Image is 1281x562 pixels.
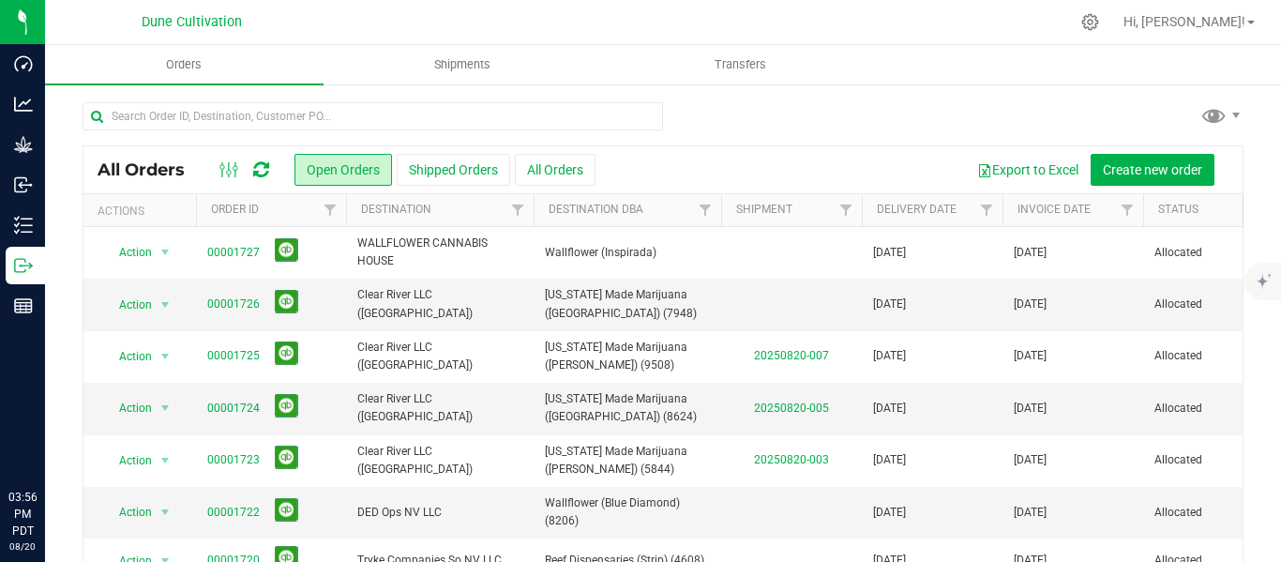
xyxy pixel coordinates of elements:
[8,539,37,554] p: 08/20
[1091,154,1214,186] button: Create new order
[14,54,33,73] inline-svg: Dashboard
[1014,347,1047,365] span: [DATE]
[207,244,260,262] a: 00001727
[207,451,260,469] a: 00001723
[1154,244,1273,262] span: Allocated
[754,349,829,362] a: 20250820-007
[545,390,710,426] span: [US_STATE] Made Marijuana ([GEOGRAPHIC_DATA]) (8624)
[831,194,862,226] a: Filter
[357,286,522,322] span: Clear River LLC ([GEOGRAPHIC_DATA])
[14,216,33,235] inline-svg: Inventory
[409,56,516,73] span: Shipments
[154,292,177,318] span: select
[154,395,177,421] span: select
[397,154,510,186] button: Shipped Orders
[315,194,346,226] a: Filter
[1014,451,1047,469] span: [DATE]
[1017,203,1091,216] a: Invoice Date
[690,194,721,226] a: Filter
[207,504,260,522] a: 00001722
[873,451,906,469] span: [DATE]
[357,235,522,270] span: WALLFLOWER CANNABIS HOUSE
[1014,400,1047,418] span: [DATE]
[503,194,534,226] a: Filter
[102,239,153,266] span: Action
[98,205,188,218] div: Actions
[549,203,643,216] a: Destination DBA
[154,239,177,266] span: select
[211,203,259,216] a: Order ID
[545,286,710,322] span: [US_STATE] Made Marijuana ([GEOGRAPHIC_DATA]) (7948)
[357,339,522,374] span: Clear River LLC ([GEOGRAPHIC_DATA])
[1154,400,1273,418] span: Allocated
[8,489,37,539] p: 03:56 PM PDT
[14,256,33,275] inline-svg: Outbound
[873,296,906,313] span: [DATE]
[141,56,227,73] span: Orders
[14,296,33,315] inline-svg: Reports
[873,244,906,262] span: [DATE]
[877,203,957,216] a: Delivery Date
[324,45,602,84] a: Shipments
[357,443,522,478] span: Clear River LLC ([GEOGRAPHIC_DATA])
[873,400,906,418] span: [DATE]
[754,402,829,415] a: 20250820-005
[14,135,33,154] inline-svg: Grow
[873,504,906,522] span: [DATE]
[1103,162,1202,177] span: Create new order
[154,448,177,474] span: select
[601,45,880,84] a: Transfers
[102,395,153,421] span: Action
[545,244,710,262] span: Wallflower (Inspirada)
[357,504,522,522] span: DED Ops NV LLC
[154,499,177,525] span: select
[545,443,710,478] span: [US_STATE] Made Marijuana ([PERSON_NAME]) (5844)
[361,203,431,216] a: Destination
[207,296,260,313] a: 00001726
[207,347,260,365] a: 00001725
[45,45,324,84] a: Orders
[689,56,791,73] span: Transfers
[1014,296,1047,313] span: [DATE]
[972,194,1002,226] a: Filter
[1154,504,1273,522] span: Allocated
[1154,296,1273,313] span: Allocated
[14,175,33,194] inline-svg: Inbound
[98,159,203,180] span: All Orders
[102,343,153,370] span: Action
[357,390,522,426] span: Clear River LLC ([GEOGRAPHIC_DATA])
[545,494,710,530] span: Wallflower (Blue Diamond) (8206)
[102,448,153,474] span: Action
[1078,13,1102,31] div: Manage settings
[545,339,710,374] span: [US_STATE] Made Marijuana ([PERSON_NAME]) (9508)
[965,154,1091,186] button: Export to Excel
[102,292,153,318] span: Action
[1123,14,1245,29] span: Hi, [PERSON_NAME]!
[1154,347,1273,365] span: Allocated
[1112,194,1143,226] a: Filter
[736,203,792,216] a: Shipment
[102,499,153,525] span: Action
[154,343,177,370] span: select
[14,95,33,114] inline-svg: Analytics
[19,412,75,468] iframe: Resource center
[207,400,260,418] a: 00001724
[142,14,242,30] span: Dune Cultivation
[83,102,663,130] input: Search Order ID, Destination, Customer PO...
[1014,244,1047,262] span: [DATE]
[294,154,392,186] button: Open Orders
[1158,203,1198,216] a: Status
[1154,451,1273,469] span: Allocated
[515,154,595,186] button: All Orders
[873,347,906,365] span: [DATE]
[1014,504,1047,522] span: [DATE]
[754,453,829,466] a: 20250820-003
